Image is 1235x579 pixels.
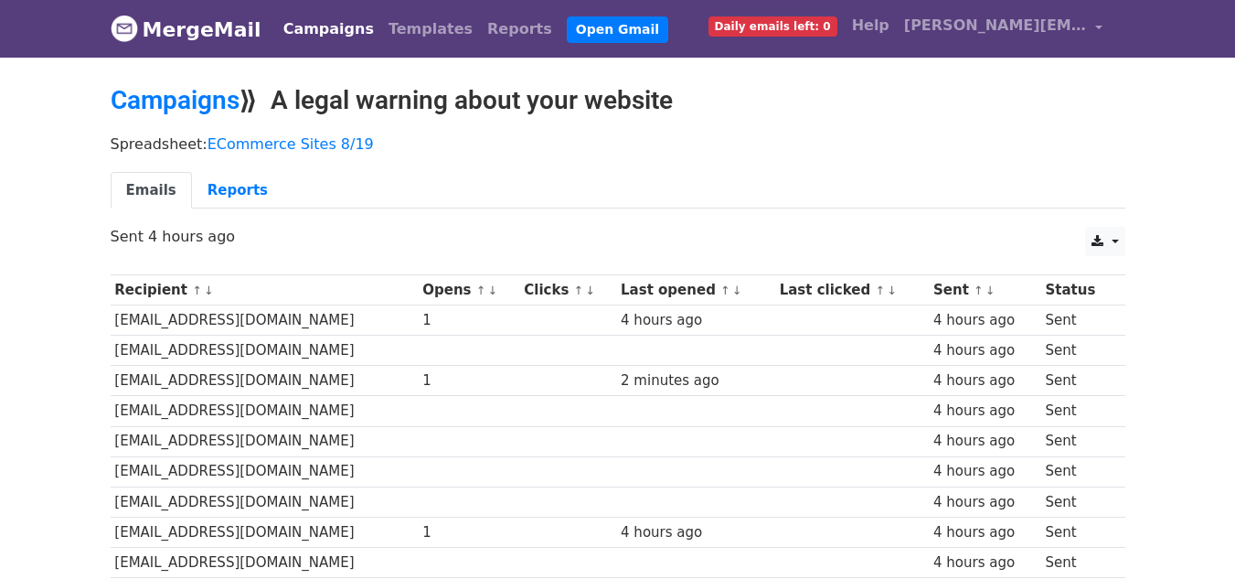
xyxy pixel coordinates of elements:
[111,487,419,517] td: [EMAIL_ADDRESS][DOMAIN_NAME]
[204,284,214,297] a: ↓
[933,310,1037,331] div: 4 hours ago
[574,284,584,297] a: ↑
[111,275,419,306] th: Recipient
[933,552,1037,574] div: 4 hours ago
[1041,456,1114,487] td: Sent
[904,15,1087,37] span: [PERSON_NAME][EMAIL_ADDRESS][DOMAIN_NAME]
[1041,517,1114,547] td: Sent
[701,7,845,44] a: Daily emails left: 0
[111,306,419,336] td: [EMAIL_ADDRESS][DOMAIN_NAME]
[1041,366,1114,396] td: Sent
[208,135,374,153] a: ECommerce Sites 8/19
[974,284,984,297] a: ↑
[1041,426,1114,456] td: Sent
[621,522,771,543] div: 4 hours ago
[111,134,1125,154] p: Spreadsheet:
[480,11,559,48] a: Reports
[111,10,261,48] a: MergeMail
[488,284,498,297] a: ↓
[276,11,381,48] a: Campaigns
[476,284,486,297] a: ↑
[111,336,419,366] td: [EMAIL_ADDRESS][DOMAIN_NAME]
[720,284,730,297] a: ↑
[111,396,419,426] td: [EMAIL_ADDRESS][DOMAIN_NAME]
[567,16,668,43] a: Open Gmail
[381,11,480,48] a: Templates
[111,517,419,547] td: [EMAIL_ADDRESS][DOMAIN_NAME]
[933,522,1037,543] div: 4 hours ago
[192,172,283,209] a: Reports
[1041,396,1114,426] td: Sent
[422,522,515,543] div: 1
[985,284,995,297] a: ↓
[111,227,1125,246] p: Sent 4 hours ago
[422,370,515,391] div: 1
[111,366,419,396] td: [EMAIL_ADDRESS][DOMAIN_NAME]
[422,310,515,331] div: 1
[111,85,240,115] a: Campaigns
[585,284,595,297] a: ↓
[933,492,1037,513] div: 4 hours ago
[111,172,192,209] a: Emails
[1041,336,1114,366] td: Sent
[1041,547,1114,577] td: Sent
[1041,487,1114,517] td: Sent
[1041,306,1114,336] td: Sent
[616,275,775,306] th: Last opened
[111,15,138,42] img: MergeMail logo
[875,284,885,297] a: ↑
[887,284,897,297] a: ↓
[897,7,1111,50] a: [PERSON_NAME][EMAIL_ADDRESS][DOMAIN_NAME]
[845,7,897,44] a: Help
[933,340,1037,361] div: 4 hours ago
[933,370,1037,391] div: 4 hours ago
[621,310,771,331] div: 4 hours ago
[192,284,202,297] a: ↑
[111,426,419,456] td: [EMAIL_ADDRESS][DOMAIN_NAME]
[775,275,929,306] th: Last clicked
[933,461,1037,482] div: 4 hours ago
[732,284,742,297] a: ↓
[933,431,1037,452] div: 4 hours ago
[933,401,1037,422] div: 4 hours ago
[929,275,1040,306] th: Sent
[111,456,419,487] td: [EMAIL_ADDRESS][DOMAIN_NAME]
[519,275,616,306] th: Clicks
[111,85,1125,116] h2: ⟫ A legal warning about your website
[621,370,771,391] div: 2 minutes ago
[111,547,419,577] td: [EMAIL_ADDRESS][DOMAIN_NAME]
[1041,275,1114,306] th: Status
[418,275,519,306] th: Opens
[708,16,837,37] span: Daily emails left: 0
